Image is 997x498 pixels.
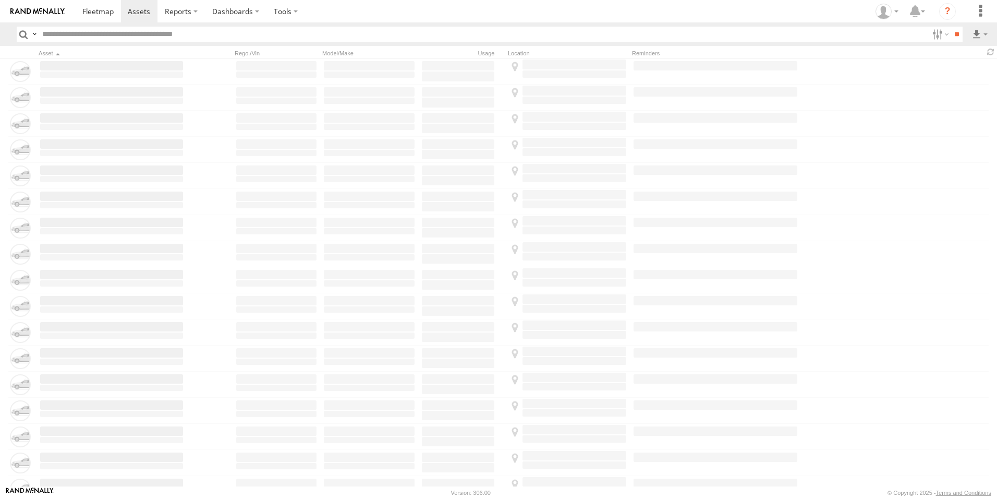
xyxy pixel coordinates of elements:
[936,490,991,496] a: Terms and Conditions
[6,488,54,498] a: Visit our Website
[508,50,628,57] div: Location
[984,47,997,57] span: Refresh
[235,50,318,57] div: Rego./Vin
[10,8,65,15] img: rand-logo.svg
[451,490,491,496] div: Version: 306.00
[39,50,185,57] div: Click to Sort
[420,50,504,57] div: Usage
[887,490,991,496] div: © Copyright 2025 -
[872,4,902,19] div: Darren Ward
[928,27,951,42] label: Search Filter Options
[30,27,39,42] label: Search Query
[971,27,989,42] label: Export results as...
[322,50,416,57] div: Model/Make
[939,3,956,20] i: ?
[632,50,799,57] div: Reminders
